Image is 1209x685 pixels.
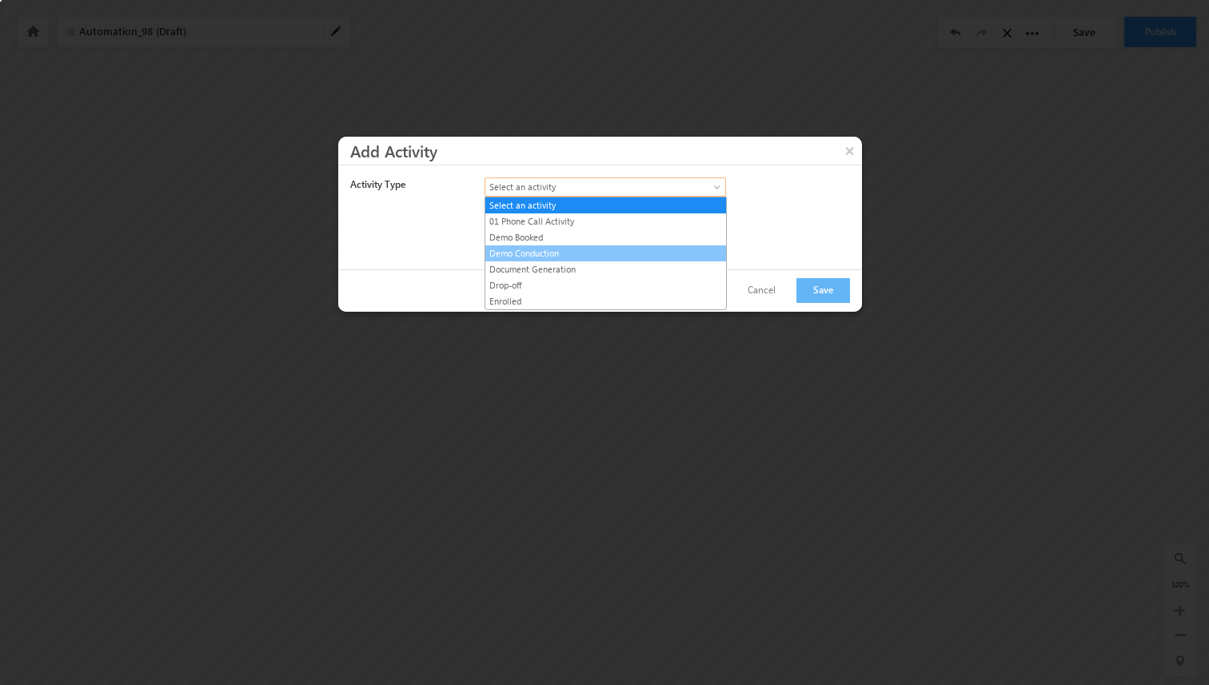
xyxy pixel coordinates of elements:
h3: Add Activity [350,137,862,165]
a: Select an activity [485,177,726,197]
a: 01 Phone Call Activity [485,214,726,229]
button: Save [796,278,850,303]
a: Demo Conduction [485,246,726,261]
button: Cancel [732,279,792,302]
a: Drop-off [485,278,726,293]
a: Demo Booked [485,230,726,245]
button: × [837,137,863,165]
ul: Select an activity [485,197,727,310]
a: Document Generation [485,262,726,277]
label: Activity Type [350,177,471,192]
span: Select an activity [485,180,697,194]
a: Select an activity [485,198,726,213]
a: Enrolled [485,294,726,309]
